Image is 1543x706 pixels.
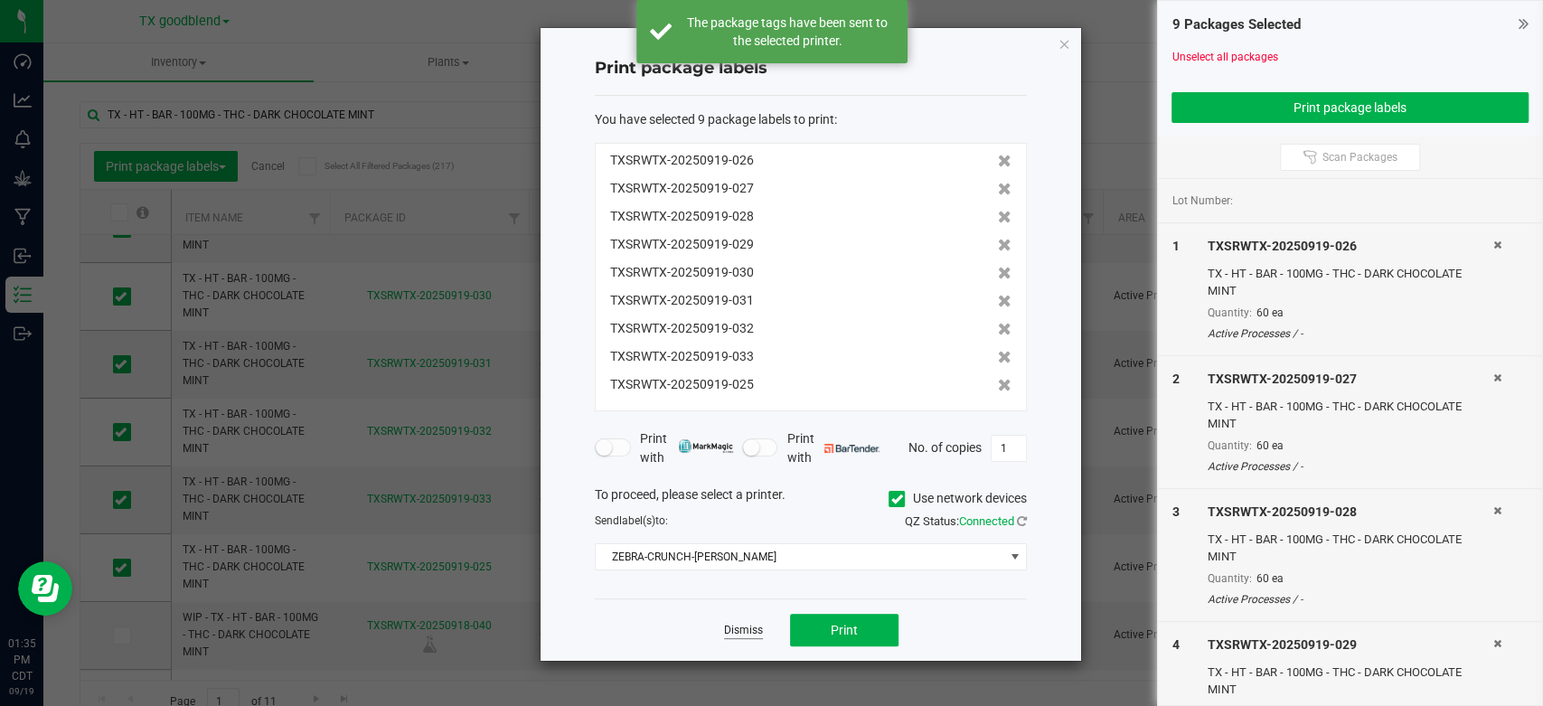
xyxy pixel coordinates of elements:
[610,207,754,226] span: TXSRWTX-20250919-028
[1171,239,1179,253] span: 1
[1208,635,1493,654] div: TXSRWTX-20250919-029
[595,112,834,127] span: You have selected 9 package labels to print
[824,444,880,453] img: bartender.png
[1322,150,1397,165] span: Scan Packages
[610,151,754,170] span: TXSRWTX-20250919-026
[1171,637,1179,652] span: 4
[640,429,733,467] span: Print with
[595,514,668,527] span: Send to:
[1256,572,1284,585] span: 60 ea
[1171,504,1179,519] span: 3
[1256,439,1284,452] span: 60 ea
[1208,237,1493,256] div: TXSRWTX-20250919-026
[1256,306,1284,319] span: 60 ea
[1208,531,1493,566] div: TX - HT - BAR - 100MG - THC - DARK CHOCOLATE MINT
[1171,372,1179,386] span: 2
[1208,439,1252,452] span: Quantity:
[908,439,982,454] span: No. of copies
[786,429,880,467] span: Print with
[581,485,1040,513] div: To proceed, please select a printer.
[1171,51,1277,63] a: Unselect all packages
[610,375,754,394] span: TXSRWTX-20250919-025
[1208,572,1252,585] span: Quantity:
[1208,503,1493,522] div: TXSRWTX-20250919-028
[1208,325,1493,342] div: Active Processes / -
[1171,92,1529,123] button: Print package labels
[889,489,1027,508] label: Use network devices
[1208,398,1493,433] div: TX - HT - BAR - 100MG - THC - DARK CHOCOLATE MINT
[610,347,754,366] span: TXSRWTX-20250919-033
[1208,664,1493,699] div: TX - HT - BAR - 100MG - THC - DARK CHOCOLATE MINT
[790,614,899,646] button: Print
[1208,458,1493,475] div: Active Processes / -
[1208,370,1493,389] div: TXSRWTX-20250919-027
[959,514,1014,528] span: Connected
[1171,193,1232,209] span: Lot Number:
[596,544,1003,570] span: ZEBRA-CRUNCH-[PERSON_NAME]
[610,235,754,254] span: TXSRWTX-20250919-029
[18,561,72,616] iframe: Resource center
[610,319,754,338] span: TXSRWTX-20250919-032
[682,14,894,50] div: The package tags have been sent to the selected printer.
[610,179,754,198] span: TXSRWTX-20250919-027
[610,291,754,310] span: TXSRWTX-20250919-031
[610,263,754,282] span: TXSRWTX-20250919-030
[1208,306,1252,319] span: Quantity:
[1208,265,1493,300] div: TX - HT - BAR - 100MG - THC - DARK CHOCOLATE MINT
[905,514,1027,528] span: QZ Status:
[595,57,1027,80] h4: Print package labels
[724,623,763,638] a: Dismiss
[595,110,1027,129] div: :
[619,514,655,527] span: label(s)
[1208,591,1493,607] div: Active Processes / -
[831,623,858,637] span: Print
[678,439,733,453] img: mark_magic_cybra.png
